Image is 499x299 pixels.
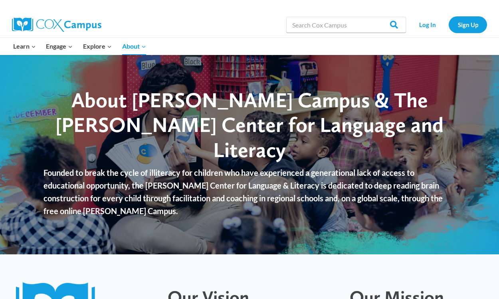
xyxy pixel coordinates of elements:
span: Explore [83,41,112,51]
span: About [PERSON_NAME] Campus & The [PERSON_NAME] Center for Language and Literacy [55,87,444,162]
p: Founded to break the cycle of illiteracy for children who have experienced a generational lack of... [44,166,455,217]
a: Log In [410,16,445,33]
nav: Primary Navigation [8,38,151,55]
img: Cox Campus [12,18,101,32]
a: Sign Up [449,16,487,33]
nav: Secondary Navigation [410,16,487,33]
input: Search Cox Campus [286,17,406,33]
span: About [122,41,146,51]
span: Learn [13,41,36,51]
span: Engage [46,41,73,51]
